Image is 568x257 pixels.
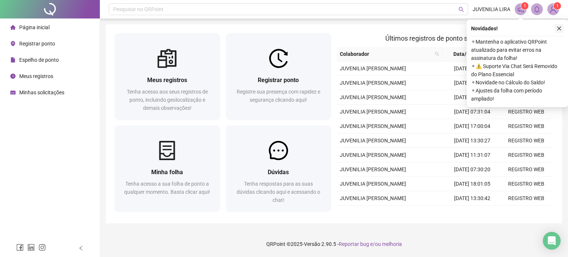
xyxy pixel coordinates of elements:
span: JUVENILIA LIRA [473,5,510,13]
td: [DATE] 11:31:07 [445,148,499,162]
span: Espelho de ponto [19,57,59,63]
span: Novidades ! [471,24,498,33]
td: REGISTRO WEB [499,177,553,191]
td: REGISTRO WEB [499,133,553,148]
span: JUVENILIA [PERSON_NAME] [340,94,406,100]
span: close [557,26,562,31]
span: bell [534,6,540,13]
sup: 1 [521,2,528,10]
span: JUVENILIA [PERSON_NAME] [340,138,406,143]
span: Registre sua presença com rapidez e segurança clicando aqui! [237,89,320,103]
span: ⚬ Novidade no Cálculo do Saldo! [471,78,564,87]
span: ⚬ Mantenha o aplicativo QRPoint atualizado para evitar erros na assinatura da folha! [471,38,564,62]
span: JUVENILIA [PERSON_NAME] [340,65,406,71]
span: JUVENILIA [PERSON_NAME] [340,80,406,86]
span: Dúvidas [268,169,289,176]
td: [DATE] 13:51:14 [445,76,499,90]
span: JUVENILIA [PERSON_NAME] [340,123,406,129]
span: file [10,57,16,62]
span: Registrar ponto [258,77,299,84]
span: linkedin [27,244,35,251]
span: ⚬ Ajustes da folha com período ampliado! [471,87,564,103]
span: Minha folha [151,169,183,176]
span: search [433,48,441,60]
td: REGISTRO WEB [499,206,553,220]
span: Últimos registros de ponto sincronizados [385,34,505,42]
span: Tenha acesso aos seus registros de ponto, incluindo geolocalização e demais observações! [127,89,208,111]
span: Tenha acesso a sua folha de ponto a qualquer momento. Basta clicar aqui! [124,181,210,195]
td: [DATE] 18:01:19 [445,61,499,76]
td: REGISTRO WEB [499,148,553,162]
span: home [10,25,16,30]
span: Versão [304,241,320,247]
span: Minhas solicitações [19,89,64,95]
span: notification [517,6,524,13]
span: facebook [16,244,24,251]
sup: Atualize o seu contato no menu Meus Dados [554,2,561,10]
span: JUVENILIA [PERSON_NAME] [340,181,406,187]
span: Colaborador [340,50,432,58]
span: JUVENILIA [PERSON_NAME] [340,109,406,115]
span: environment [10,41,16,46]
a: Registrar pontoRegistre sua presença com rapidez e segurança clicando aqui! [226,33,331,119]
span: left [78,246,84,251]
span: JUVENILIA [PERSON_NAME] [340,166,406,172]
span: Data/Hora [445,50,486,58]
span: Registrar ponto [19,41,55,47]
span: 1 [556,3,559,9]
span: Reportar bug e/ou melhoria [339,241,402,247]
th: Data/Hora [442,47,495,61]
td: [DATE] 13:30:42 [445,191,499,206]
a: Meus registrosTenha acesso aos seus registros de ponto, incluindo geolocalização e demais observa... [115,33,220,119]
td: [DATE] 07:31:04 [445,105,499,119]
span: Página inicial [19,24,50,30]
td: REGISTRO WEB [499,191,553,206]
span: instagram [38,244,46,251]
td: [DATE] 13:30:27 [445,133,499,148]
span: search [435,52,439,56]
a: Minha folhaTenha acesso a sua folha de ponto a qualquer momento. Basta clicar aqui! [115,125,220,212]
td: [DATE] 17:00:04 [445,119,499,133]
footer: QRPoint © 2025 - 2.90.5 - [100,231,568,257]
span: 1 [524,3,526,9]
span: schedule [10,90,16,95]
td: [DATE] 11:44:03 [445,206,499,220]
div: Open Intercom Messenger [543,232,561,250]
td: [DATE] 18:01:05 [445,177,499,191]
span: ⚬ ⚠️ Suporte Via Chat Será Removido do Plano Essencial [471,62,564,78]
td: REGISTRO WEB [499,105,553,119]
span: Meus registros [147,77,187,84]
span: Meus registros [19,73,53,79]
td: REGISTRO WEB [499,119,553,133]
img: 63970 [548,4,559,15]
td: [DATE] 07:30:20 [445,162,499,177]
span: JUVENILIA [PERSON_NAME] [340,195,406,201]
span: Tenha respostas para as suas dúvidas clicando aqui e acessando o chat! [237,181,320,203]
td: REGISTRO WEB [499,162,553,177]
span: search [459,7,464,12]
span: JUVENILIA [PERSON_NAME] [340,152,406,158]
td: [DATE] 12:01:45 [445,90,499,105]
span: clock-circle [10,74,16,79]
a: DúvidasTenha respostas para as suas dúvidas clicando aqui e acessando o chat! [226,125,331,212]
